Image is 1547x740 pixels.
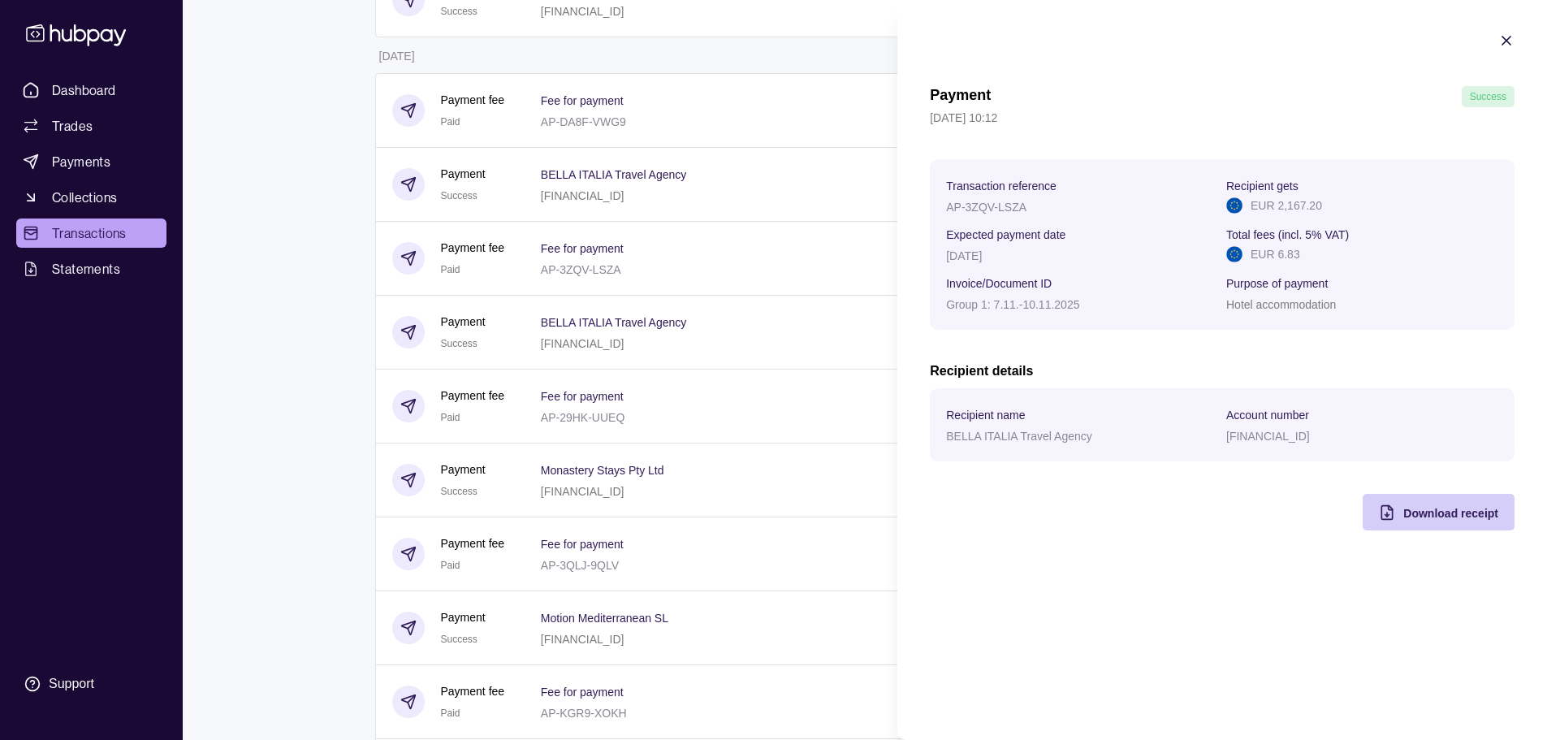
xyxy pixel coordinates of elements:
[930,362,1515,380] h2: Recipient details
[1403,507,1498,520] span: Download receipt
[946,228,1065,241] p: Expected payment date
[1226,298,1336,311] p: Hotel accommodation
[946,249,982,262] p: [DATE]
[946,409,1025,422] p: Recipient name
[1226,409,1309,422] p: Account number
[946,277,1052,290] p: Invoice/Document ID
[946,180,1057,193] p: Transaction reference
[946,201,1026,214] p: AP-3ZQV-LSZA
[946,430,1092,443] p: BELLA ITALIA Travel Agency
[1226,277,1328,290] p: Purpose of payment
[946,298,1079,311] p: Group 1: 7.11.-10.11.2025
[1226,246,1242,262] img: eu
[1226,197,1242,214] img: eu
[1226,430,1310,443] p: [FINANCIAL_ID]
[1226,180,1299,193] p: Recipient gets
[1226,228,1349,241] p: Total fees (incl. 5% VAT)
[1363,494,1515,530] button: Download receipt
[930,86,991,107] h1: Payment
[1251,245,1300,263] p: EUR 6.83
[1251,197,1322,214] p: EUR 2,167.20
[930,109,1515,127] p: [DATE] 10:12
[1470,91,1506,102] span: Success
